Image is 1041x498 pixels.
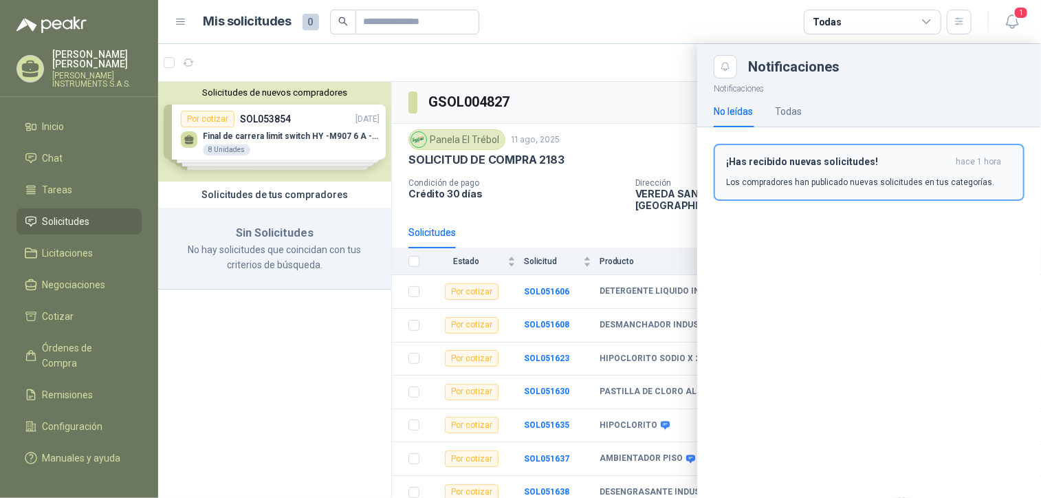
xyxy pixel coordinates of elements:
[17,272,142,298] a: Negociaciones
[17,382,142,408] a: Remisiones
[43,309,74,324] span: Cotizar
[338,17,348,26] span: search
[956,156,1001,168] span: hace 1 hora
[748,60,1024,74] div: Notificaciones
[17,445,142,471] a: Manuales y ayuda
[17,145,142,171] a: Chat
[775,104,802,119] div: Todas
[726,176,994,188] p: Los compradores han publicado nuevas solicitudes en tus categorías.
[43,387,94,402] span: Remisiones
[714,55,737,78] button: Close
[204,12,292,32] h1: Mis solicitudes
[52,72,142,88] p: [PERSON_NAME] INSTRUMENTS S.A.S.
[17,335,142,376] a: Órdenes de Compra
[43,246,94,261] span: Licitaciones
[714,104,753,119] div: No leídas
[43,182,73,197] span: Tareas
[17,17,87,33] img: Logo peakr
[17,240,142,266] a: Licitaciones
[17,177,142,203] a: Tareas
[43,214,90,229] span: Solicitudes
[43,151,63,166] span: Chat
[17,113,142,140] a: Inicio
[43,340,129,371] span: Órdenes de Compra
[43,119,65,134] span: Inicio
[43,277,106,292] span: Negociaciones
[17,303,142,329] a: Cotizar
[1000,10,1024,34] button: 1
[52,50,142,69] p: [PERSON_NAME] [PERSON_NAME]
[43,451,121,466] span: Manuales y ayuda
[813,14,842,30] div: Todas
[303,14,319,30] span: 0
[43,419,103,434] span: Configuración
[1013,6,1029,19] span: 1
[726,156,950,168] h3: ¡Has recibido nuevas solicitudes!
[17,208,142,235] a: Solicitudes
[714,144,1024,201] button: ¡Has recibido nuevas solicitudes!hace 1 hora Los compradores han publicado nuevas solicitudes en ...
[697,78,1041,96] p: Notificaciones
[17,413,142,440] a: Configuración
